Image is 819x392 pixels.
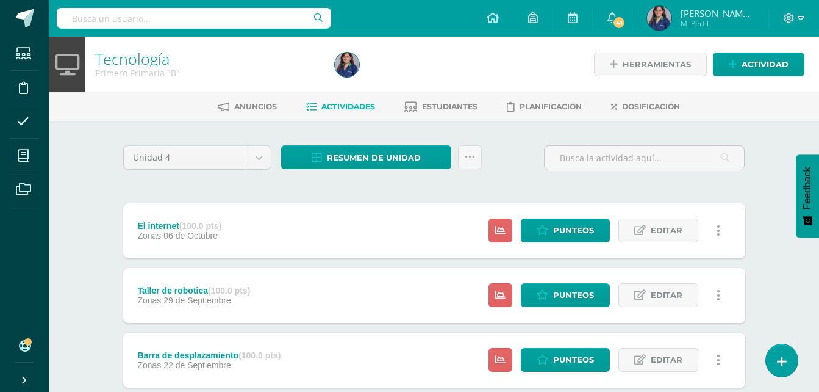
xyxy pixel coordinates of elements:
[137,360,161,370] span: Zonas
[521,283,610,307] a: Punteos
[507,97,582,117] a: Planificación
[422,102,477,111] span: Estudiantes
[651,219,682,242] span: Editar
[553,219,594,242] span: Punteos
[137,286,250,296] div: Taller de robotica
[594,53,707,76] a: Herramientas
[281,145,451,169] a: Resumen de unidad
[95,67,320,79] div: Primero Primaria 'B'
[623,53,691,76] span: Herramientas
[137,296,161,305] span: Zonas
[234,102,277,111] span: Anuncios
[335,53,359,77] img: db8d0f3a3f1a4186aed9c51f0b41ee79.png
[622,102,680,111] span: Dosificación
[521,348,610,372] a: Punteos
[651,284,682,307] span: Editar
[651,349,682,371] span: Editar
[742,53,789,76] span: Actividad
[802,167,813,209] span: Feedback
[137,221,221,231] div: El internet
[327,147,421,169] span: Resumen de unidad
[133,146,238,169] span: Unidad 4
[238,350,281,360] strong: (100.0 pts)
[163,231,218,241] span: 06 de Octubre
[612,16,626,29] span: 41
[521,219,610,242] a: Punteos
[179,221,221,231] strong: (100.0 pts)
[611,97,680,117] a: Dosificación
[647,6,671,31] img: db8d0f3a3f1a4186aed9c51f0b41ee79.png
[520,102,582,111] span: Planificación
[713,53,804,76] a: Actividad
[404,97,477,117] a: Estudiantes
[137,350,281,360] div: Barra de desplazamiento
[553,349,594,371] span: Punteos
[163,360,231,370] span: 22 de Septiembre
[95,48,170,69] a: Tecnología
[321,102,375,111] span: Actividades
[163,296,231,305] span: 29 de Septiembre
[681,7,754,20] span: [PERSON_NAME][MEDICAL_DATA]
[218,97,277,117] a: Anuncios
[796,154,819,238] button: Feedback - Mostrar encuesta
[57,8,331,29] input: Busca un usuario...
[95,50,320,67] h1: Tecnología
[306,97,375,117] a: Actividades
[681,18,754,29] span: Mi Perfil
[208,286,250,296] strong: (100.0 pts)
[553,284,594,307] span: Punteos
[545,146,744,170] input: Busca la actividad aquí...
[124,146,271,169] a: Unidad 4
[137,231,161,241] span: Zonas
